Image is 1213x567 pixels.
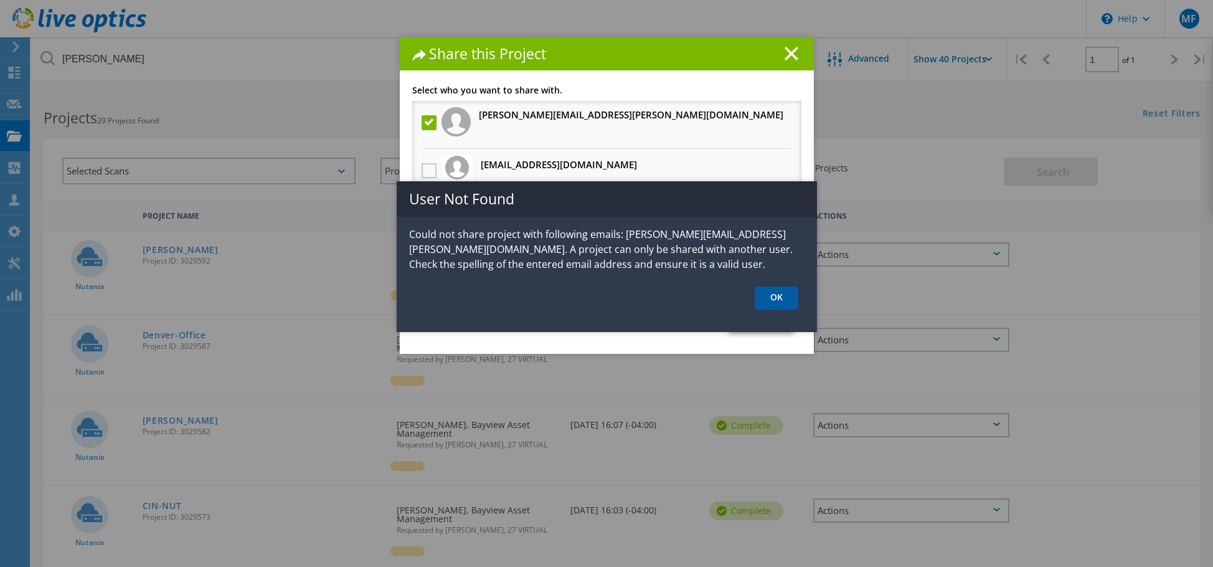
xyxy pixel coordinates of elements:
[397,181,817,217] h1: User Not Found
[479,107,783,123] h3: [PERSON_NAME][EMAIL_ADDRESS][PERSON_NAME][DOMAIN_NAME]
[755,287,798,310] a: OK
[397,227,817,272] p: Could not share project with following emails: [PERSON_NAME][EMAIL_ADDRESS][PERSON_NAME][DOMAIN_N...
[412,47,801,61] h1: Share this Project
[445,156,469,179] img: Logo
[412,86,801,95] h3: Select who you want to share with.
[481,157,637,173] h3: [EMAIL_ADDRESS][DOMAIN_NAME]
[441,107,471,136] img: user.png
